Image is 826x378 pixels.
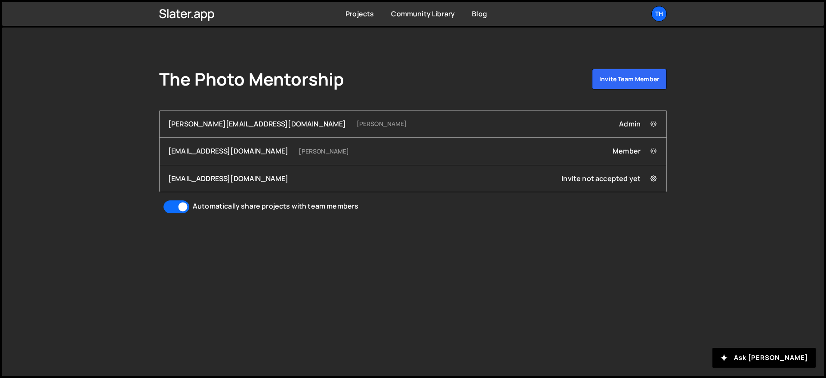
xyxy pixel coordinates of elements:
a: Projects [345,9,374,18]
h1: The Photo Mentorship [159,69,344,89]
a: Th [651,6,667,22]
button: Ask [PERSON_NAME] [712,348,816,368]
div: Invite not accepted yet [561,174,658,183]
small: [PERSON_NAME] [299,147,349,156]
a: Community Library [391,9,455,18]
div: Member [613,146,658,156]
div: [PERSON_NAME][EMAIL_ADDRESS][DOMAIN_NAME] [168,119,346,129]
a: Invite team member [592,69,667,89]
div: [EMAIL_ADDRESS][DOMAIN_NAME] [168,174,288,183]
small: [PERSON_NAME] [357,120,407,128]
div: Admin [619,119,658,129]
div: [EMAIL_ADDRESS][DOMAIN_NAME] [168,146,288,156]
div: Automatically share projects with team members [193,201,358,211]
input: Automatically share projects with team members [163,200,189,213]
a: Blog [472,9,487,18]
